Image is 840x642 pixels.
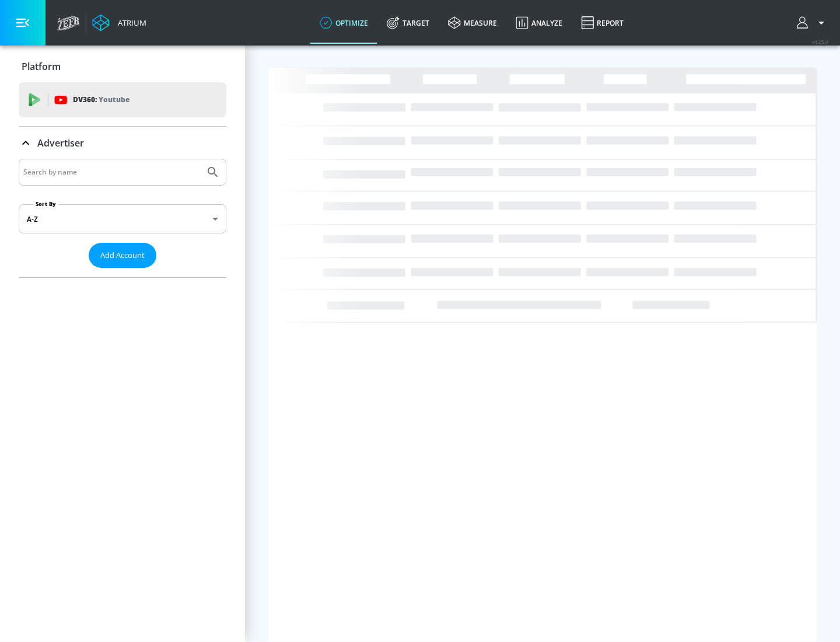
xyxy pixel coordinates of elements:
[37,137,84,149] p: Advertiser
[19,127,226,159] div: Advertiser
[99,93,129,106] p: Youtube
[377,2,439,44] a: Target
[19,204,226,233] div: A-Z
[33,200,58,208] label: Sort By
[812,39,828,45] span: v 4.25.4
[89,243,156,268] button: Add Account
[73,93,129,106] p: DV360:
[310,2,377,44] a: optimize
[506,2,572,44] a: Analyze
[100,249,145,262] span: Add Account
[19,268,226,277] nav: list of Advertiser
[19,82,226,117] div: DV360: Youtube
[23,165,200,180] input: Search by name
[19,50,226,83] div: Platform
[92,14,146,32] a: Atrium
[572,2,633,44] a: Report
[19,159,226,277] div: Advertiser
[439,2,506,44] a: measure
[113,18,146,28] div: Atrium
[22,60,61,73] p: Platform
